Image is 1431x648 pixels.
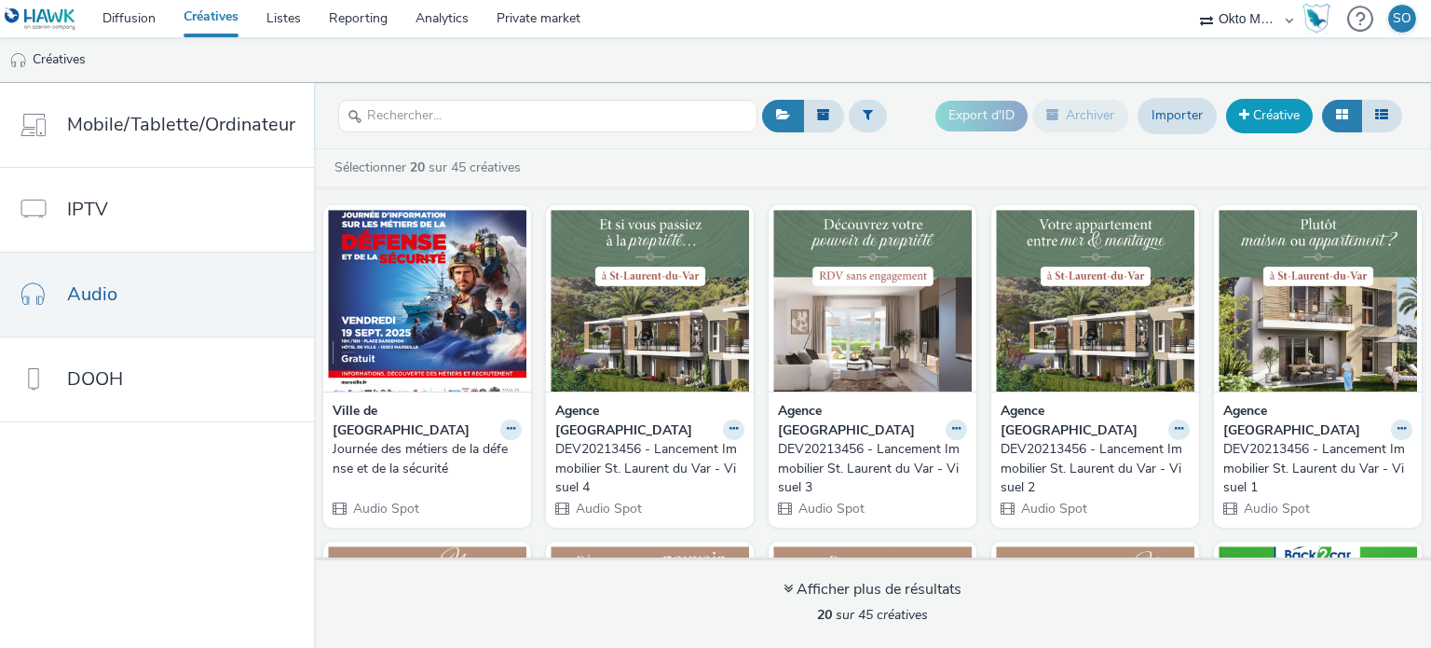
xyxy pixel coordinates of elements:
[1223,440,1412,497] a: DEV20213456 - Lancement Immobilier St. Laurent du Var - Visuel 1
[1001,440,1190,497] a: DEV20213456 - Lancement Immobilier St. Laurent du Var - Visuel 2
[555,402,718,440] strong: Agence [GEOGRAPHIC_DATA]
[551,210,749,392] img: DEV20213456 - Lancement Immobilier St. Laurent du Var - Visuel 4 visual
[67,196,108,223] span: IPTV
[817,606,832,624] strong: 20
[333,402,496,440] strong: Ville de [GEOGRAPHIC_DATA]
[333,159,528,176] a: Sélectionner sur 45 créatives
[328,210,526,392] img: Journée des métiers de la défense et de la sécurité visual
[1138,98,1217,133] a: Importer
[773,210,972,392] img: DEV20213456 - Lancement Immobilier St. Laurent du Var - Visuel 3 visual
[1322,100,1362,131] button: Grille
[555,440,737,497] div: DEV20213456 - Lancement Immobilier St. Laurent du Var - Visuel 4
[338,100,757,132] input: Rechercher...
[797,500,865,517] span: Audio Spot
[778,402,941,440] strong: Agence [GEOGRAPHIC_DATA]
[67,365,123,393] span: DOOH
[1393,5,1411,33] div: SO
[1032,100,1128,131] button: Archiver
[1019,500,1087,517] span: Audio Spot
[67,111,295,138] span: Mobile/Tablette/Ordinateur
[1001,440,1182,497] div: DEV20213456 - Lancement Immobilier St. Laurent du Var - Visuel 2
[778,440,967,497] a: DEV20213456 - Lancement Immobilier St. Laurent du Var - Visuel 3
[935,101,1028,131] button: Export d'ID
[67,281,117,308] span: Audio
[333,440,514,478] div: Journée des métiers de la défense et de la sécurité
[1302,4,1330,34] img: Hawk Academy
[784,579,961,600] div: Afficher plus de résultats
[817,606,928,624] span: sur 45 créatives
[9,51,28,70] img: audio
[574,500,642,517] span: Audio Spot
[410,159,425,176] strong: 20
[1302,4,1338,34] a: Hawk Academy
[1223,440,1405,497] div: DEV20213456 - Lancement Immobilier St. Laurent du Var - Visuel 1
[996,210,1194,392] img: DEV20213456 - Lancement Immobilier St. Laurent du Var - Visuel 2 visual
[1001,402,1164,440] strong: Agence [GEOGRAPHIC_DATA]
[1226,99,1313,132] a: Créative
[5,7,76,31] img: undefined Logo
[1242,500,1310,517] span: Audio Spot
[1219,210,1417,392] img: DEV20213456 - Lancement Immobilier St. Laurent du Var - Visuel 1 visual
[351,500,419,517] span: Audio Spot
[1223,402,1386,440] strong: Agence [GEOGRAPHIC_DATA]
[1361,100,1402,131] button: Liste
[555,440,744,497] a: DEV20213456 - Lancement Immobilier St. Laurent du Var - Visuel 4
[778,440,960,497] div: DEV20213456 - Lancement Immobilier St. Laurent du Var - Visuel 3
[333,440,522,478] a: Journée des métiers de la défense et de la sécurité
